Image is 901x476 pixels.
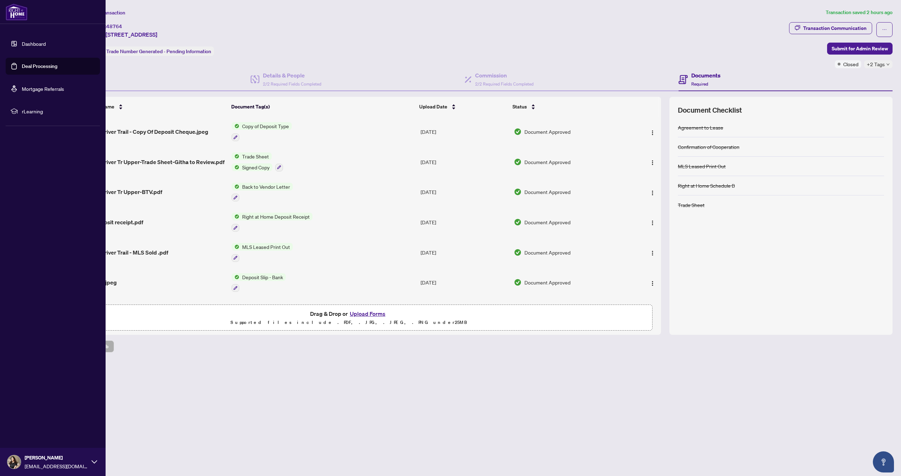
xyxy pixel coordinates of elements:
h4: Details & People [263,71,321,80]
img: Status Icon [232,213,239,220]
td: [DATE] [418,297,511,320]
img: Logo [650,190,655,196]
span: 139 Highriver Trail - MLS Sold .pdf [81,248,168,257]
span: Back to Vendor Letter [239,183,293,190]
img: Document Status [514,188,522,196]
img: Logo [650,281,655,286]
span: down [886,63,890,66]
th: (11) File Name [78,97,228,117]
div: Status: [87,46,214,56]
span: 2/2 Required Fields Completed [263,81,321,87]
span: Right at Home Deposit Receipt [239,213,313,220]
td: [DATE] [418,147,511,177]
img: Document Status [514,278,522,286]
span: View Transaction [88,10,125,16]
p: Supported files include .PDF, .JPG, .JPEG, .PNG under 25 MB [50,318,648,327]
td: [DATE] [418,177,511,207]
span: Deposit Slip - Bank [239,273,286,281]
img: Status Icon [232,152,239,160]
span: Document Approved [524,158,571,166]
article: Transaction saved 2 hours ago [826,8,893,17]
button: Status IconRight at Home Deposit Receipt [232,213,313,232]
span: Drag & Drop orUpload FormsSupported files include .PDF, .JPG, .JPEG, .PNG under25MB [45,305,652,331]
span: Trade Number Generated - Pending Information [106,48,211,55]
span: Document Approved [524,218,571,226]
span: Document Approved [524,249,571,256]
img: Document Status [514,158,522,166]
a: Deal Processing [22,63,57,69]
span: ellipsis [882,27,887,32]
span: Document Approved [524,128,571,136]
span: Signed Copy [239,163,272,171]
button: Transaction Communication [789,22,872,34]
img: Status Icon [232,122,239,130]
button: Status IconMLS Leased Print Out [232,243,293,262]
span: Drag & Drop or [310,309,388,318]
span: Upper-[STREET_ADDRESS] [87,30,157,39]
img: Logo [650,130,655,136]
img: Document Status [514,218,522,226]
span: Submit for Admin Review [832,43,888,54]
span: [PERSON_NAME] [25,454,88,462]
span: MLS Leased Print Out [239,243,293,251]
button: Logo [647,186,658,198]
th: Upload Date [416,97,510,117]
img: Document Status [514,128,522,136]
button: Status IconDeposit Slip - Bank [232,273,286,292]
span: Document Approved [524,188,571,196]
th: Status [510,97,626,117]
button: Logo [647,126,658,137]
div: Agreement to Lease [678,124,723,131]
img: Status Icon [232,243,239,251]
span: Status [512,103,527,111]
div: Transaction Communication [803,23,867,34]
img: Profile Icon [7,455,21,469]
button: Status IconCopy of Deposit Type [232,122,292,141]
img: Logo [650,220,655,226]
button: Status IconTrade SheetStatus IconSigned Copy [232,152,283,171]
span: 2/2 Required Fields Completed [475,81,534,87]
td: [DATE] [418,117,511,147]
a: Dashboard [22,40,46,47]
button: Logo [647,247,658,258]
img: Logo [650,160,655,165]
div: Confirmation of Cooperation [678,143,739,151]
img: Status Icon [232,273,239,281]
img: logo [6,4,27,20]
span: Copy of Deposit Type [239,122,292,130]
span: Required [691,81,708,87]
span: Upload Date [419,103,447,111]
span: Document Checklist [678,105,742,115]
span: 139 Highriver Trail - Copy Of Deposit Cheque.jpeg [81,127,208,136]
span: 48764 [106,23,122,30]
span: 139 Highriver Tr Upper-BTV.pdf [81,188,162,196]
div: Trade Sheet [678,201,705,209]
img: Logo [650,250,655,256]
img: Document Status [514,249,522,256]
img: Status Icon [232,163,239,171]
span: rLearning [22,107,95,115]
button: Logo [647,277,658,288]
span: [EMAIL_ADDRESS][DOMAIN_NAME] [25,462,88,470]
button: Status IconBack to Vendor Letter [232,183,293,202]
img: Status Icon [232,183,239,190]
div: MLS Leased Print Out [678,162,726,170]
button: Logo [647,156,658,168]
button: Upload Forms [348,309,388,318]
span: Trade Sheet [239,152,272,160]
div: Right at Home Schedule B [678,182,735,189]
button: Submit for Admin Review [827,43,893,55]
button: Open asap [873,451,894,472]
span: Document Approved [524,278,571,286]
span: +2 Tags [867,60,885,68]
h4: Documents [691,71,720,80]
span: 139 Highriver Tr Upper-Trade Sheet-Githa to Review.pdf [81,158,225,166]
span: RAH deposit receipt.pdf [81,218,143,226]
span: Closed [843,60,858,68]
th: Document Tag(s) [228,97,417,117]
td: [DATE] [418,207,511,237]
button: Logo [647,217,658,228]
td: [DATE] [418,268,511,298]
h4: Commission [475,71,534,80]
td: [DATE] [418,237,511,268]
